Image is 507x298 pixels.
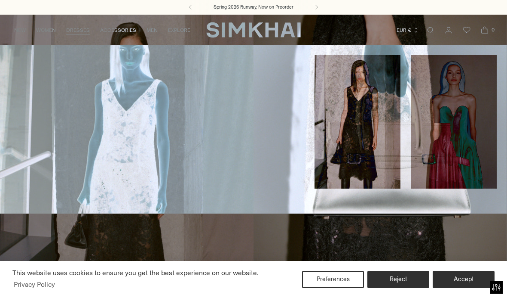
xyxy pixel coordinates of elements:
a: Spring 2026 Runway, Now on Preorder [214,4,293,11]
a: ACCESSORIES [100,21,136,40]
a: MEN [147,21,158,40]
a: WOMEN [36,21,56,40]
a: NEW [14,21,26,40]
a: EXPLORE [168,21,190,40]
a: Open cart modal [476,22,493,39]
span: This website uses cookies to ensure you get the best experience on our website. [12,269,259,277]
a: Wishlist [458,22,475,39]
button: Reject [367,271,429,288]
button: Preferences [302,271,364,288]
a: Go to the account page [440,22,457,39]
span: 0 [489,26,497,34]
a: Open search modal [422,22,439,39]
a: SIMKHAI [206,22,301,38]
a: DRESSES [66,21,90,40]
button: Accept [433,271,495,288]
button: EUR € [397,21,419,40]
a: Privacy Policy (opens in a new tab) [12,278,56,291]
